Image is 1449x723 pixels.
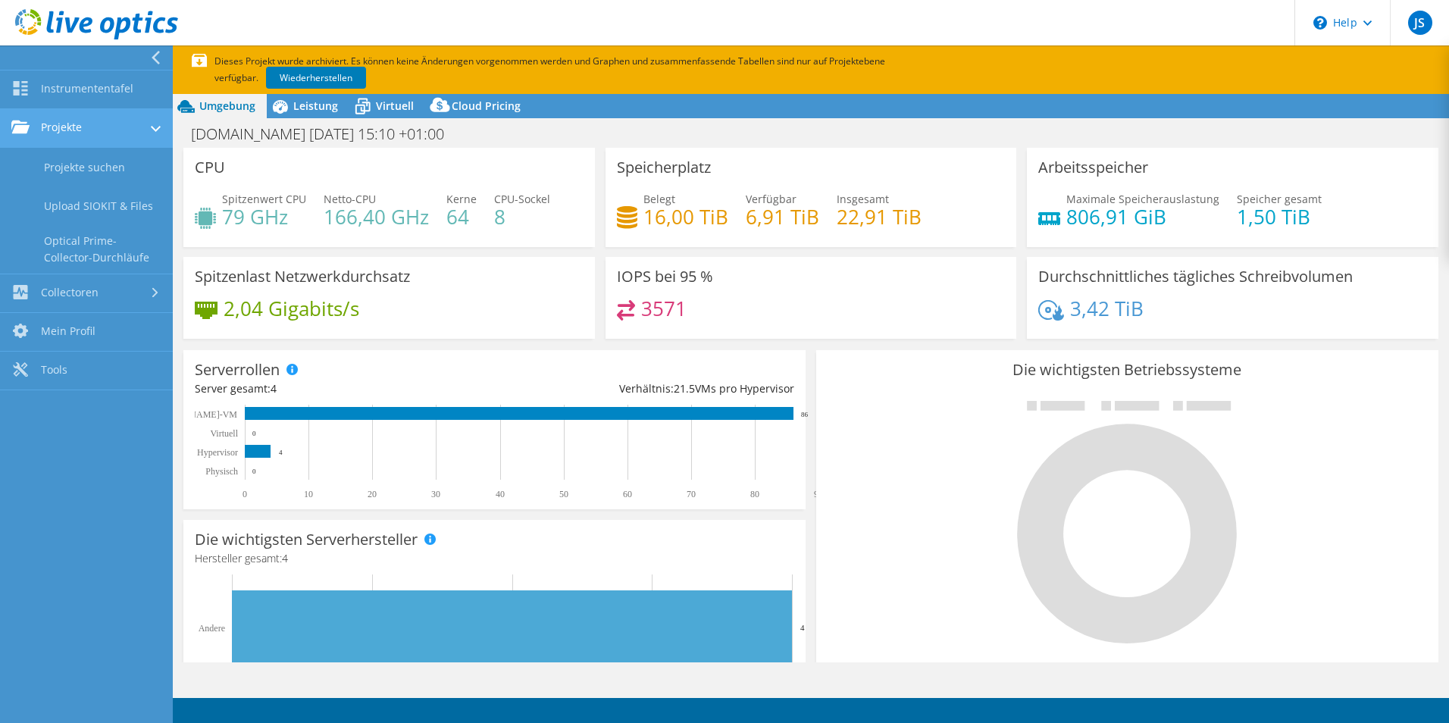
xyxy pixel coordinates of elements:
[252,430,256,437] text: 0
[1070,300,1144,317] h4: 3,42 TiB
[643,192,675,206] span: Belegt
[192,53,934,86] p: Dieses Projekt wurde archiviert. Es können keine Änderungen vorgenommen werden und Graphen und zu...
[279,449,283,456] text: 4
[271,381,277,396] span: 4
[184,126,468,142] h1: [DOMAIN_NAME] [DATE] 15:10 +01:00
[199,99,255,113] span: Umgebung
[266,67,366,89] a: Wiederherstellen
[496,489,505,499] text: 40
[1408,11,1432,35] span: JS
[446,208,477,225] h4: 64
[195,268,410,285] h3: Spitzenlast Netzwerkdurchsatz
[643,208,728,225] h4: 16,00 TiB
[304,489,313,499] text: 10
[210,428,238,439] text: Virtuell
[293,99,338,113] span: Leistung
[446,192,477,206] span: Kerne
[494,380,793,397] div: Verhältnis: VMs pro Hypervisor
[1237,208,1322,225] h4: 1,50 TiB
[282,551,288,565] span: 4
[828,361,1427,378] h3: Die wichtigsten Betriebssysteme
[376,99,414,113] span: Virtuell
[617,159,711,176] h3: Speicherplatz
[222,192,306,206] span: Spitzenwert CPU
[674,381,695,396] span: 21.5
[324,208,429,225] h4: 166,40 GHz
[494,208,550,225] h4: 8
[1038,159,1148,176] h3: Arbeitsspeicher
[452,99,521,113] span: Cloud Pricing
[222,208,306,225] h4: 79 GHz
[197,447,238,458] text: Hypervisor
[837,192,889,206] span: Insgesamt
[195,159,225,176] h3: CPU
[746,192,796,206] span: Verfügbar
[195,550,794,567] h4: Hersteller gesamt:
[195,361,280,378] h3: Serverrollen
[205,466,238,477] text: Physisch
[623,489,632,499] text: 60
[800,623,805,632] text: 4
[368,489,377,499] text: 20
[1038,268,1353,285] h3: Durchschnittliches tägliches Schreibvolumen
[687,489,696,499] text: 70
[559,489,568,499] text: 50
[837,208,922,225] h4: 22,91 TiB
[641,300,687,317] h4: 3571
[431,489,440,499] text: 30
[1313,16,1327,30] svg: \n
[801,411,809,418] text: 86
[224,300,359,317] h4: 2,04 Gigabits/s
[252,468,256,475] text: 0
[494,192,550,206] span: CPU-Sockel
[324,192,376,206] span: Netto-CPU
[195,380,494,397] div: Server gesamt:
[1066,192,1219,206] span: Maximale Speicherauslastung
[1066,208,1219,225] h4: 806,91 GiB
[617,268,713,285] h3: IOPS bei 95 %
[199,623,225,634] text: Andere
[750,489,759,499] text: 80
[195,531,418,548] h3: Die wichtigsten Serverhersteller
[746,208,819,225] h4: 6,91 TiB
[1237,192,1322,206] span: Speicher gesamt
[243,489,247,499] text: 0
